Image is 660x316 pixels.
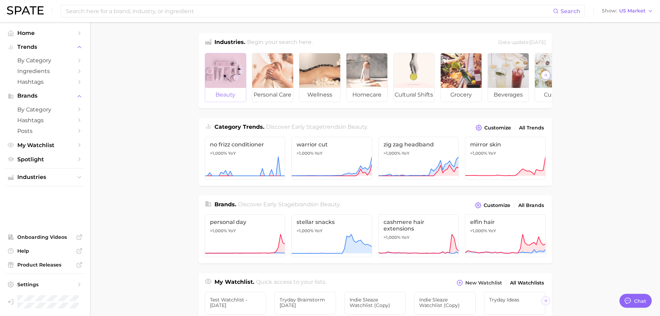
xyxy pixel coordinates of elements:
span: Show [602,9,617,13]
a: cashmere hair extensions>1,000% YoY [378,214,459,257]
span: culinary [535,88,576,102]
span: YoY [488,228,496,234]
span: >1,000% [470,228,487,233]
a: Hashtags [6,76,85,87]
span: Posts [17,128,73,134]
a: Indie Sleaze Watchlist (copy) [414,292,476,315]
a: personal day>1,000% YoY [205,214,285,257]
span: personal care [252,88,293,102]
span: Customize [484,202,510,208]
span: Tryday Ideas [489,297,540,303]
span: US Market [619,9,645,13]
span: Ingredients [17,68,73,74]
button: Trends [6,42,85,52]
span: All Trends [519,125,544,131]
span: Brands . [214,201,236,208]
a: Test Watchlist - [DATE] [205,292,266,315]
a: zig zag headband>1,000% YoY [378,137,459,180]
h2: Quick access to your lists. [256,278,326,288]
a: elfin hair>1,000% YoY [465,214,546,257]
span: mirror skin [470,141,540,148]
a: Help [6,246,85,256]
span: Discover Early Stage trends in . [266,124,368,130]
a: no frizz conditioner>1,000% YoY [205,137,285,180]
span: personal day [210,219,280,225]
h1: Industries. [214,38,245,47]
span: >1,000% [470,151,487,156]
a: homecare [346,53,388,102]
button: Customize [474,123,512,133]
a: by Category [6,104,85,115]
a: Spotlight [6,154,85,165]
a: All Brands [517,201,546,210]
img: SPATE [7,6,44,15]
span: YoY [488,151,496,156]
span: >1,000% [210,151,227,156]
a: All Watchlists [508,278,546,288]
span: Customize [484,125,511,131]
span: New Watchlist [465,280,502,286]
span: >1,000% [297,228,314,233]
span: Test Watchlist - [DATE] [210,297,261,308]
a: by Category [6,55,85,66]
a: Tryday Brainstorm [DATE] [274,292,336,315]
span: YoY [228,151,236,156]
a: Onboarding Videos [6,232,85,242]
button: Customize [473,200,512,210]
span: Indie Sleaze Watchlist (copy) [419,297,470,308]
span: Brands [17,93,73,99]
span: >1,000% [210,228,227,233]
a: My Watchlist [6,140,85,151]
span: Settings [17,281,73,288]
span: beauty [320,201,340,208]
span: beauty [205,88,246,102]
span: YoY [315,151,323,156]
span: Hashtags [17,79,73,85]
button: Scroll Right [541,296,550,305]
span: >1,000% [297,151,314,156]
a: Tryday Ideas [484,292,546,315]
span: YoY [402,151,410,156]
span: >1,000% [384,235,401,240]
span: grocery [441,88,482,102]
span: Indie Sleaze Watchlist (copy) [350,297,401,308]
a: culinary [535,53,576,102]
span: Spotlight [17,156,73,163]
h2: Begin your search here. [247,38,313,47]
input: Search here for a brand, industry, or ingredient [65,5,553,17]
span: elfin hair [470,219,540,225]
span: Onboarding Videos [17,234,73,240]
span: Industries [17,174,73,180]
a: Home [6,28,85,38]
a: grocery [440,53,482,102]
button: ShowUS Market [600,7,655,16]
span: wellness [299,88,340,102]
a: mirror skin>1,000% YoY [465,137,546,180]
span: YoY [402,235,410,240]
span: no frizz conditioner [210,141,280,148]
span: cashmere hair extensions [384,219,454,232]
span: YoY [315,228,323,234]
span: cultural shifts [394,88,434,102]
span: homecare [346,88,387,102]
span: zig zag headband [384,141,454,148]
span: by Category [17,106,73,113]
a: warrior cut>1,000% YoY [291,137,372,180]
span: Home [17,30,73,36]
button: New Watchlist [455,278,503,288]
span: Help [17,248,73,254]
a: Product Releases [6,260,85,270]
span: Product Releases [17,262,73,268]
span: Search [561,8,580,15]
div: Data update: [DATE] [498,38,546,47]
a: beauty [205,53,246,102]
span: My Watchlist [17,142,73,148]
h1: My Watchlist. [214,278,254,288]
span: YoY [228,228,236,234]
span: All Watchlists [510,280,544,286]
span: stellar snacks [297,219,367,225]
a: Ingredients [6,66,85,76]
a: Posts [6,126,85,136]
span: beauty [347,124,367,130]
span: warrior cut [297,141,367,148]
